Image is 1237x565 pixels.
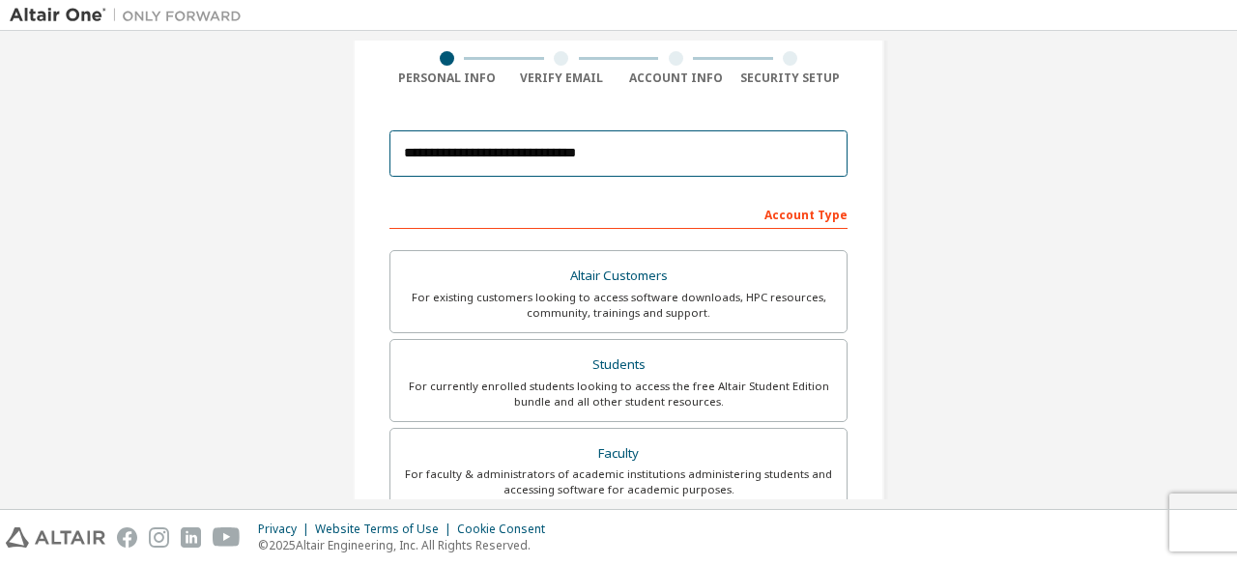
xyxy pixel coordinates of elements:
div: Students [402,352,835,379]
div: Account Type [389,198,848,229]
img: instagram.svg [149,527,169,548]
div: Account Info [618,71,734,86]
div: Verify Email [504,71,619,86]
div: Personal Info [389,71,504,86]
p: © 2025 Altair Engineering, Inc. All Rights Reserved. [258,537,557,553]
div: For faculty & administrators of academic institutions administering students and accessing softwa... [402,466,835,497]
div: For existing customers looking to access software downloads, HPC resources, community, trainings ... [402,290,835,321]
img: linkedin.svg [181,527,201,548]
img: altair_logo.svg [6,527,105,548]
div: Website Terms of Use [315,522,457,537]
div: Faculty [402,440,835,467]
div: Altair Customers [402,263,835,290]
div: For currently enrolled students looking to access the free Altair Student Edition bundle and all ... [402,379,835,410]
div: Cookie Consent [457,522,557,537]
div: Privacy [258,522,315,537]
img: Altair One [10,6,251,25]
div: Security Setup [734,71,849,86]
img: youtube.svg [213,527,241,548]
img: facebook.svg [117,527,137,548]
